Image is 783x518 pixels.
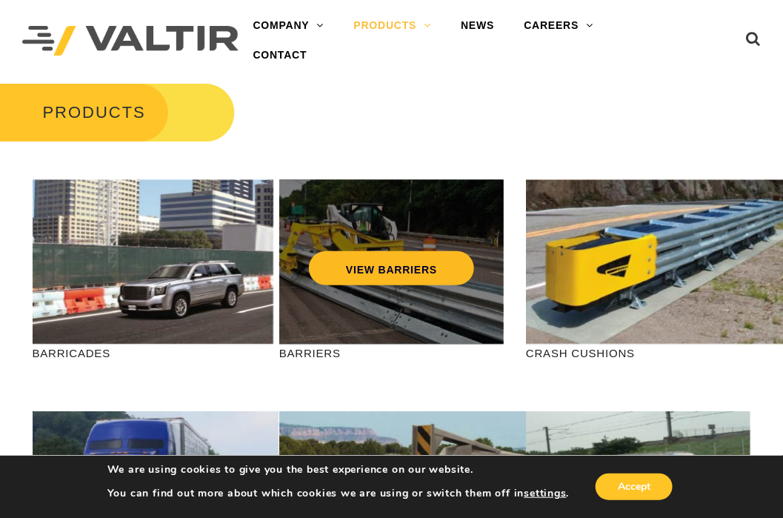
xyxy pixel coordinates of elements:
[22,26,239,55] img: Valtir
[239,11,339,41] a: COMPANY
[339,11,446,41] a: PRODUCTS
[107,487,570,500] p: You can find out more about which cookies we are using or switch them off in .
[309,251,474,285] a: VIEW BARRIERS
[279,345,504,362] p: BARRIERS
[239,41,322,70] a: CONTACT
[107,463,570,477] p: We are using cookies to give you the best experience on our website.
[524,487,566,500] button: settings
[596,474,673,500] button: Accept
[509,11,608,41] a: CAREERS
[33,345,257,362] p: BARRICADES
[526,345,750,362] p: CRASH CUSHIONS
[446,11,509,41] a: NEWS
